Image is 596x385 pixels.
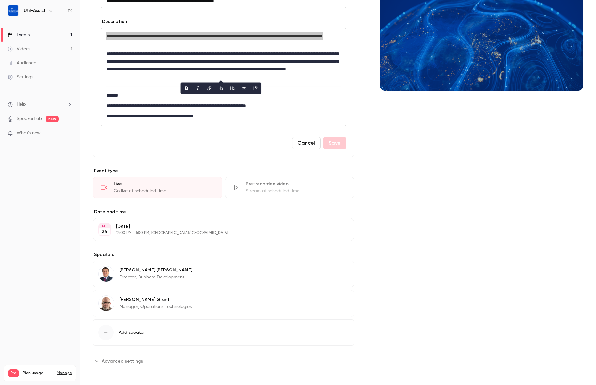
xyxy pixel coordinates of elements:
[46,116,59,122] span: new
[246,181,346,187] div: Pre-recorded video
[8,74,33,80] div: Settings
[181,83,192,93] button: bold
[17,130,41,137] span: What's new
[93,168,354,174] p: Event type
[93,261,354,287] div: John McClean[PERSON_NAME] [PERSON_NAME]Director, Business Development
[8,60,36,66] div: Audience
[101,28,346,126] div: editor
[193,83,203,93] button: italic
[93,290,354,317] div: Jeff Grant[PERSON_NAME] GrantManager, Operations Technologies
[23,371,53,376] span: Plan usage
[17,101,26,108] span: Help
[204,83,215,93] button: link
[8,32,30,38] div: Events
[93,319,354,346] button: Add speaker
[114,188,214,194] div: Go live at scheduled time
[99,224,110,228] div: SEP
[8,369,19,377] span: Pro
[93,356,354,366] section: Advanced settings
[119,267,192,273] p: [PERSON_NAME] [PERSON_NAME]
[24,7,46,14] h6: Util-Assist
[102,358,143,365] span: Advanced settings
[119,296,192,303] p: [PERSON_NAME] Grant
[99,266,114,282] img: John McClean
[101,28,346,126] section: description
[93,209,354,215] label: Date and time
[114,181,214,187] div: Live
[8,5,18,16] img: Util-Assist
[102,229,107,235] p: 24
[119,329,145,336] span: Add speaker
[8,46,30,52] div: Videos
[8,101,72,108] li: help-dropdown-opener
[99,296,114,311] img: Jeff Grant
[119,274,192,280] p: Director, Business Development
[116,230,320,236] p: 12:00 PM - 1:00 PM, [GEOGRAPHIC_DATA]/[GEOGRAPHIC_DATA]
[246,188,346,194] div: Stream at scheduled time
[250,83,261,93] button: blockquote
[116,223,320,230] p: [DATE]
[101,19,127,25] label: Description
[119,303,192,310] p: Manager, Operations Technologies
[292,137,321,149] button: Cancel
[93,356,147,366] button: Advanced settings
[17,116,42,122] a: SpeakerHub
[225,177,354,198] div: Pre-recorded videoStream at scheduled time
[93,177,222,198] div: LiveGo live at scheduled time
[65,131,72,136] iframe: Noticeable Trigger
[93,252,354,258] label: Speakers
[57,371,72,376] a: Manage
